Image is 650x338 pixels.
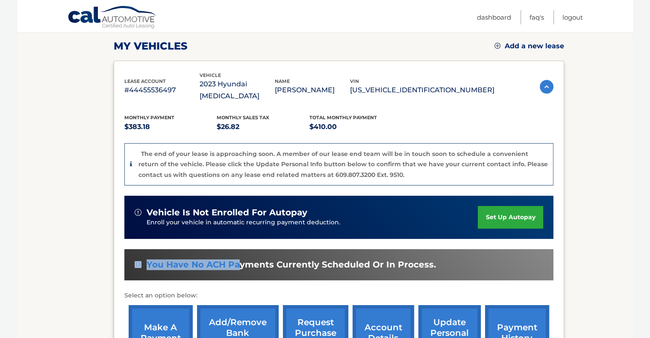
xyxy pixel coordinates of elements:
p: $26.82 [217,121,309,133]
img: alert-white.svg [135,261,141,268]
span: vehicle [200,72,221,78]
a: Add a new lease [494,42,564,50]
span: Total Monthly Payment [309,115,377,121]
a: Logout [562,10,583,24]
a: Cal Automotive [68,6,157,30]
img: add.svg [494,43,500,49]
a: Dashboard [477,10,511,24]
p: #44455536497 [124,84,200,96]
p: Select an option below: [124,291,553,301]
span: name [275,78,290,84]
img: accordion-active.svg [540,80,553,94]
p: The end of your lease is approaching soon. A member of our lease end team will be in touch soon t... [138,150,548,179]
a: FAQ's [529,10,544,24]
p: $383.18 [124,121,217,133]
span: lease account [124,78,166,84]
span: Monthly sales Tax [217,115,269,121]
a: set up autopay [478,206,543,229]
span: You have no ACH payments currently scheduled or in process. [147,259,436,270]
p: [US_VEHICLE_IDENTIFICATION_NUMBER] [350,84,494,96]
span: vehicle is not enrolled for autopay [147,207,307,218]
p: Enroll your vehicle in automatic recurring payment deduction. [147,218,478,227]
span: Monthly Payment [124,115,174,121]
span: vin [350,78,359,84]
h2: my vehicles [114,40,188,53]
p: [PERSON_NAME] [275,84,350,96]
p: 2023 Hyundai [MEDICAL_DATA] [200,78,275,102]
p: $410.00 [309,121,402,133]
img: alert-white.svg [135,209,141,216]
